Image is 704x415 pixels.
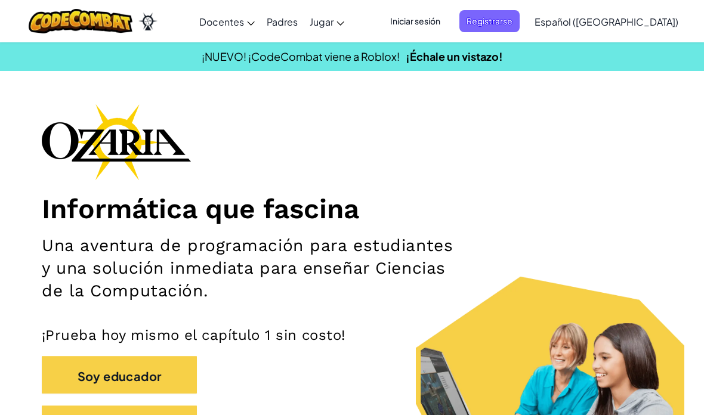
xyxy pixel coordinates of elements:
button: Soy educador [42,356,197,394]
a: Español ([GEOGRAPHIC_DATA]) [529,5,684,38]
font: ¡NUEVO! ¡CodeCombat viene a Roblox! [202,49,400,63]
img: Logotipo de la marca Ozaria [42,104,191,180]
a: Docentes [193,5,261,38]
font: Una aventura de programación para estudiantes y una solución inmediata para enseñar Ciencias de l... [42,236,453,301]
font: Informática que fascina [42,193,359,225]
font: Docentes [199,16,244,28]
font: Soy educador [78,368,162,383]
font: Padres [267,16,298,28]
font: Registrarse [467,16,512,26]
a: ¡Échale un vistazo! [406,49,503,63]
img: Logotipo de CodeCombat [29,9,133,33]
button: Registrarse [459,10,520,32]
a: Jugar [304,5,350,38]
font: Jugar [310,16,334,28]
button: Iniciar sesión [383,10,447,32]
a: Padres [261,5,304,38]
font: Español ([GEOGRAPHIC_DATA]) [535,16,678,28]
font: ¡Prueba hoy mismo el capítulo 1 sin costo! [42,327,346,343]
img: Ozaria [138,13,158,30]
font: Iniciar sesión [390,16,440,26]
